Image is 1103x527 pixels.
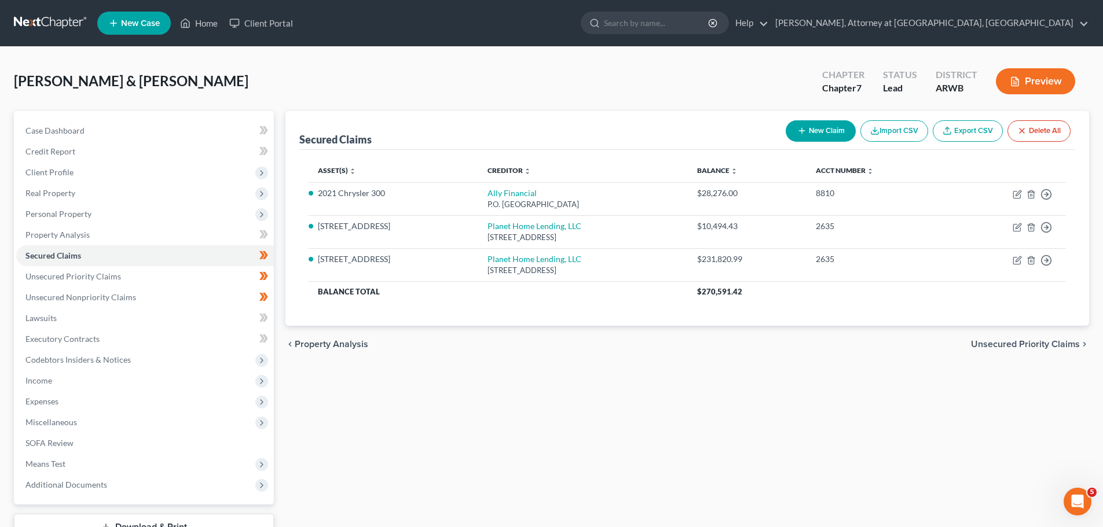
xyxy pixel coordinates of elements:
[16,433,274,454] a: SOFA Review
[731,168,738,175] i: unfold_more
[25,396,58,406] span: Expenses
[488,265,679,276] div: [STREET_ADDRESS]
[488,199,679,210] div: P.O. [GEOGRAPHIC_DATA]
[816,220,940,232] div: 2635
[822,68,864,82] div: Chapter
[697,166,738,175] a: Balance unfold_more
[16,245,274,266] a: Secured Claims
[1087,488,1097,497] span: 5
[697,220,797,232] div: $10,494.43
[816,253,940,265] div: 2635
[318,166,356,175] a: Asset(s) unfold_more
[488,221,581,231] a: Planet Home Lending, LLC
[349,168,356,175] i: unfold_more
[25,438,74,448] span: SOFA Review
[25,355,131,364] span: Codebtors Insiders & Notices
[121,19,160,28] span: New Case
[936,68,977,82] div: District
[786,120,856,142] button: New Claim
[25,126,85,135] span: Case Dashboard
[697,287,742,296] span: $270,591.42
[318,253,469,265] li: [STREET_ADDRESS]
[16,120,274,141] a: Case Dashboard
[1064,488,1091,515] iframe: Intercom live chat
[488,188,537,198] a: Ally Financial
[318,187,469,199] li: 2021 Chrysler 300
[174,13,223,34] a: Home
[25,230,90,239] span: Property Analysis
[25,167,74,177] span: Client Profile
[816,187,940,199] div: 8810
[25,209,91,219] span: Personal Property
[16,266,274,287] a: Unsecured Priority Claims
[488,232,679,243] div: [STREET_ADDRESS]
[883,82,917,95] div: Lead
[860,120,928,142] button: Import CSV
[285,340,295,349] i: chevron_left
[318,220,469,232] li: [STREET_ADDRESS]
[25,417,77,427] span: Miscellaneous
[25,188,75,198] span: Real Property
[971,340,1080,349] span: Unsecured Priority Claims
[16,141,274,162] a: Credit Report
[697,253,797,265] div: $231,820.99
[25,375,52,385] span: Income
[936,82,977,95] div: ARWB
[299,132,372,146] div: Secured Claims
[697,187,797,199] div: $28,276.00
[816,166,874,175] a: Acct Number unfold_more
[488,254,581,264] a: Planet Home Lending, LLC
[1007,120,1071,142] button: Delete All
[25,292,136,302] span: Unsecured Nonpriority Claims
[730,13,768,34] a: Help
[295,340,368,349] span: Property Analysis
[996,68,1075,94] button: Preview
[867,168,874,175] i: unfold_more
[25,271,121,281] span: Unsecured Priority Claims
[883,68,917,82] div: Status
[16,308,274,329] a: Lawsuits
[25,250,81,260] span: Secured Claims
[971,340,1089,349] button: Unsecured Priority Claims chevron_right
[16,329,274,349] a: Executory Contracts
[25,459,65,469] span: Means Test
[16,224,274,245] a: Property Analysis
[604,12,710,34] input: Search by name...
[14,72,248,89] span: [PERSON_NAME] & [PERSON_NAME]
[285,340,368,349] button: chevron_left Property Analysis
[1080,340,1089,349] i: chevron_right
[25,313,57,323] span: Lawsuits
[25,146,75,156] span: Credit Report
[25,480,107,489] span: Additional Documents
[25,334,100,344] span: Executory Contracts
[856,82,862,93] span: 7
[822,82,864,95] div: Chapter
[309,281,688,302] th: Balance Total
[223,13,299,34] a: Client Portal
[769,13,1089,34] a: [PERSON_NAME], Attorney at [GEOGRAPHIC_DATA], [GEOGRAPHIC_DATA]
[488,166,531,175] a: Creditor unfold_more
[933,120,1003,142] a: Export CSV
[16,287,274,308] a: Unsecured Nonpriority Claims
[524,168,531,175] i: unfold_more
